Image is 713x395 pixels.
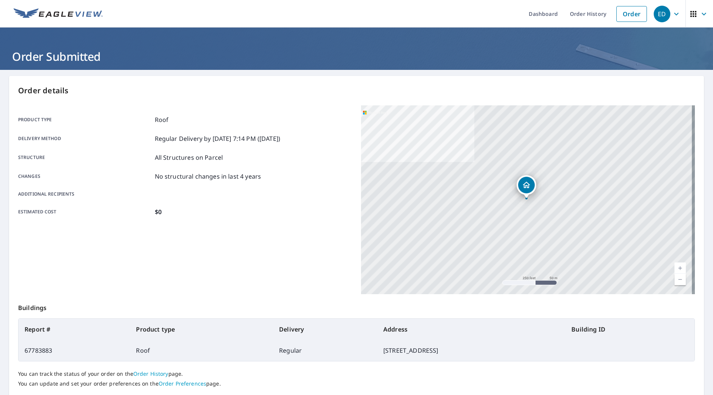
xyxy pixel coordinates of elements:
[155,153,223,162] p: All Structures on Parcel
[19,319,130,340] th: Report #
[517,175,536,199] div: Dropped pin, building 1, Residential property, 329 Villa St Elgin, IL 60120
[18,134,152,143] p: Delivery method
[18,172,152,181] p: Changes
[133,370,168,377] a: Order History
[565,319,694,340] th: Building ID
[14,8,103,20] img: EV Logo
[18,191,152,197] p: Additional recipients
[18,153,152,162] p: Structure
[18,380,695,387] p: You can update and set your order preferences on the page.
[674,274,686,285] a: Current Level 17, Zoom Out
[674,262,686,274] a: Current Level 17, Zoom In
[159,380,206,387] a: Order Preferences
[18,370,695,377] p: You can track the status of your order on the page.
[155,207,162,216] p: $0
[19,340,130,361] td: 67783883
[273,319,377,340] th: Delivery
[18,207,152,216] p: Estimated cost
[18,294,695,318] p: Buildings
[654,6,670,22] div: ED
[155,172,261,181] p: No structural changes in last 4 years
[18,115,152,124] p: Product type
[9,49,704,64] h1: Order Submitted
[155,134,280,143] p: Regular Delivery by [DATE] 7:14 PM ([DATE])
[377,340,565,361] td: [STREET_ADDRESS]
[130,340,273,361] td: Roof
[130,319,273,340] th: Product type
[377,319,565,340] th: Address
[273,340,377,361] td: Regular
[18,85,695,96] p: Order details
[616,6,647,22] a: Order
[155,115,169,124] p: Roof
